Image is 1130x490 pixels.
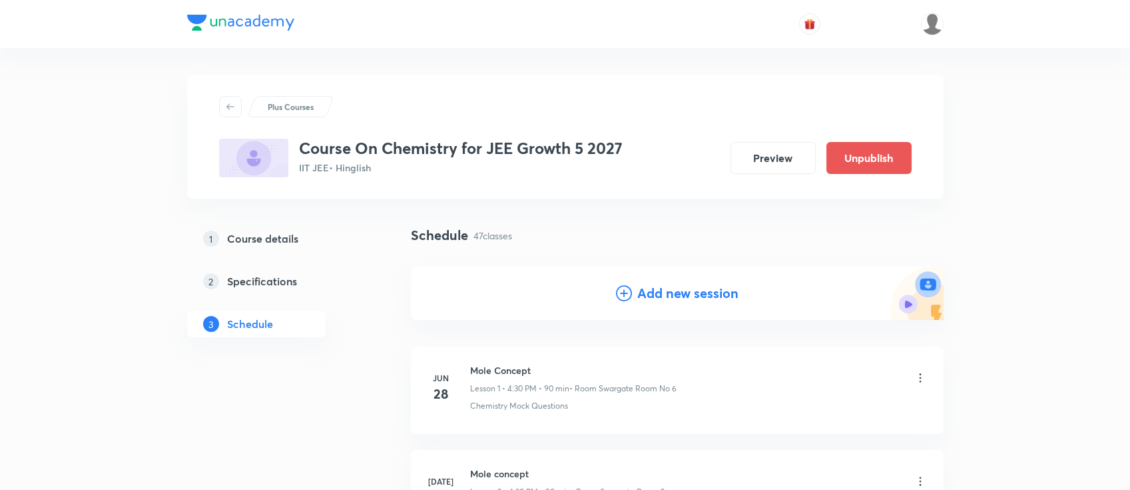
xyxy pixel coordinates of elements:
[219,139,288,177] img: 13F8EDB2-4462-4B1D-9506-A120CD2B0B6A_plus.png
[299,161,623,175] p: IIT JEE • Hinglish
[427,372,454,384] h6: Jun
[470,467,665,481] h6: Mole concept
[799,13,820,35] button: avatar
[299,139,623,158] h3: Course On Chemistry for JEE Growth 5 2027
[227,316,273,332] h5: Schedule
[227,231,298,247] h5: Course details
[203,273,219,289] p: 2
[203,316,219,332] p: 3
[569,383,677,395] p: • Room Swargate Room No 6
[470,363,677,377] h6: Mole Concept
[470,400,568,412] p: Chemistry Mock Questions
[411,225,468,245] h4: Schedule
[187,15,294,34] a: Company Logo
[187,15,294,31] img: Company Logo
[637,283,738,303] h4: Add new session
[473,229,512,243] p: 47 classes
[187,268,368,295] a: 2Specifications
[203,231,219,247] p: 1
[187,225,368,252] a: 1Course details
[427,384,454,404] h4: 28
[826,142,912,174] button: Unpublish
[730,142,816,174] button: Preview
[227,273,297,289] h5: Specifications
[890,267,944,320] img: Add
[470,383,569,395] p: Lesson 1 • 4:30 PM • 90 min
[427,475,454,487] h6: [DATE]
[804,18,816,30] img: avatar
[921,13,944,35] img: nikita patil
[268,101,314,113] p: Plus Courses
